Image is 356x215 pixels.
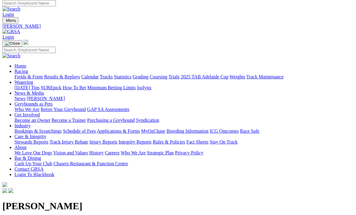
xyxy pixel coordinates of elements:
[41,85,61,90] a: SUREpick
[14,134,46,139] a: Care & Integrity
[240,128,259,134] a: Race Safe
[63,85,86,90] a: How To Bet
[49,139,88,144] a: Track Injury Rebate
[89,139,117,144] a: Injury Reports
[2,53,21,58] img: Search
[14,150,354,156] div: About
[14,161,52,166] a: Cash Up Your Club
[141,128,165,134] a: MyOzChase
[87,118,135,123] a: Purchasing a Greyhound
[2,29,20,34] img: GRSA
[44,74,80,79] a: Results & Replays
[81,74,99,79] a: Calendar
[14,118,50,123] a: Become an Owner
[14,69,28,74] a: Racing
[89,150,103,155] a: History
[14,139,48,144] a: Stewards Reports
[14,107,354,112] div: Greyhounds as Pets
[14,85,354,90] div: Wagering
[100,74,113,79] a: Tracks
[14,161,354,166] div: Bar & Dining
[5,41,20,46] img: Close
[14,128,354,134] div: Industry
[2,34,14,40] a: Login
[2,12,14,17] a: Login
[121,150,146,155] a: Who We Are
[14,101,52,106] a: Greyhounds as Pets
[14,139,354,145] div: Care & Integrity
[53,161,128,166] a: Chasers Restaurant & Function Centre
[27,96,65,101] a: [PERSON_NAME]
[14,145,27,150] a: About
[8,188,13,193] img: twitter.svg
[63,128,96,134] a: Schedule of Fees
[147,150,174,155] a: Strategic Plan
[14,128,62,134] a: Bookings & Scratchings
[14,96,354,101] div: News & Media
[119,139,151,144] a: Integrity Reports
[114,74,132,79] a: Statistics
[14,150,52,155] a: We Love Our Dogs
[24,40,28,45] img: logo-grsa-white.png
[181,74,228,79] a: 2025 TAB Adelaide Cup
[6,18,16,23] span: Menu
[136,118,159,123] a: Syndication
[210,128,239,134] a: ICG Outcomes
[14,107,40,112] a: Who We Are
[14,74,354,80] div: Racing
[2,47,56,53] input: Search
[87,85,136,90] a: Minimum Betting Limits
[14,112,40,117] a: Get Involved
[97,128,140,134] a: Applications & Forms
[41,107,86,112] a: Retire Your Greyhound
[52,118,86,123] a: Become a Trainer
[14,172,54,177] a: Login To Blackbook
[14,80,33,85] a: Wagering
[153,139,185,144] a: Rules & Policies
[2,6,21,12] img: Search
[14,85,40,90] a: [DATE] Tips
[14,166,43,172] a: Contact GRSA
[14,96,25,101] a: News
[14,90,44,96] a: News & Media
[2,24,354,29] a: [PERSON_NAME]
[150,74,167,79] a: Coursing
[137,85,151,90] a: Isolynx
[2,182,7,187] img: logo-grsa-white.png
[87,107,129,112] a: GAP SA Assessments
[2,17,18,24] button: Toggle navigation
[133,74,148,79] a: Grading
[2,40,22,47] button: Toggle navigation
[168,74,180,79] a: Trials
[14,118,354,123] div: Get Involved
[246,74,284,79] a: Track Maintenance
[186,139,208,144] a: Fact Sheets
[2,188,7,193] img: facebook.svg
[14,156,41,161] a: Bar & Dining
[175,150,203,155] a: Privacy Policy
[105,150,119,155] a: Careers
[53,150,88,155] a: Vision and Values
[210,139,237,144] a: Stay On Track
[2,201,354,212] h1: [PERSON_NAME]
[230,74,245,79] a: Weights
[14,74,43,79] a: Fields & Form
[167,128,208,134] a: Breeding Information
[14,123,30,128] a: Industry
[14,63,26,68] a: Home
